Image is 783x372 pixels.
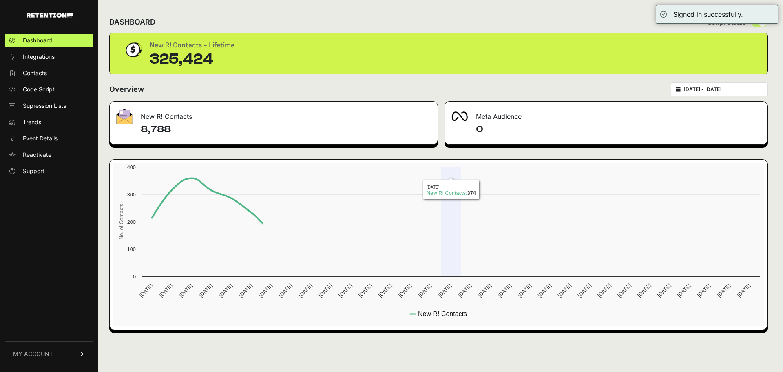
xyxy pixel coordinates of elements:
[118,204,124,240] text: No. of Contacts
[317,283,333,298] text: [DATE]
[127,192,136,198] text: 300
[418,310,467,317] text: New R! Contacts
[116,109,133,124] img: fa-envelope-19ae18322b30453b285274b1b8af3d052b27d846a4fbe8435d1a52b978f639a2.png
[178,283,194,298] text: [DATE]
[109,16,155,28] h2: DASHBOARD
[109,84,144,95] h2: Overview
[133,274,136,280] text: 0
[13,350,53,358] span: MY ACCOUNT
[676,283,692,298] text: [DATE]
[5,67,93,80] a: Contacts
[5,34,93,47] a: Dashboard
[23,36,52,45] span: Dashboard
[138,283,154,298] text: [DATE]
[277,283,293,298] text: [DATE]
[150,40,234,51] div: New R! Contacts - Lifetime
[23,53,55,61] span: Integrations
[377,283,393,298] text: [DATE]
[158,283,174,298] text: [DATE]
[5,132,93,145] a: Event Details
[23,102,66,110] span: Supression Lists
[397,283,413,298] text: [DATE]
[23,69,47,77] span: Contacts
[150,51,234,67] div: 325,424
[5,83,93,96] a: Code Script
[5,50,93,63] a: Integrations
[5,341,93,366] a: MY ACCOUNT
[517,283,533,298] text: [DATE]
[5,99,93,112] a: Supression Lists
[23,167,44,175] span: Support
[451,111,468,121] img: fa-meta-2f981b61bb99beabf952f7030308934f19ce035c18b003e963880cc3fabeebb7.png
[5,165,93,178] a: Support
[537,283,553,298] text: [DATE]
[127,164,136,170] text: 400
[736,283,752,298] text: [DATE]
[238,283,254,298] text: [DATE]
[616,283,632,298] text: [DATE]
[258,283,274,298] text: [DATE]
[716,283,732,298] text: [DATE]
[198,283,214,298] text: [DATE]
[123,40,143,60] img: dollar-coin-05c43ed7efb7bc0c12610022525b4bbbb207c7efeef5aecc26f025e68dcafac9.png
[457,283,473,298] text: [DATE]
[5,116,93,129] a: Trends
[477,283,493,298] text: [DATE]
[576,283,592,298] text: [DATE]
[297,283,313,298] text: [DATE]
[417,283,433,298] text: [DATE]
[141,123,431,136] h4: 8,788
[218,283,234,298] text: [DATE]
[656,283,672,298] text: [DATE]
[5,148,93,161] a: Reactivate
[337,283,353,298] text: [DATE]
[636,283,652,298] text: [DATE]
[357,283,373,298] text: [DATE]
[127,246,136,252] text: 100
[696,283,712,298] text: [DATE]
[596,283,612,298] text: [DATE]
[476,123,761,136] h4: 0
[23,118,41,126] span: Trends
[23,85,55,94] span: Code Script
[23,134,58,143] span: Event Details
[437,283,453,298] text: [DATE]
[23,151,51,159] span: Reactivate
[673,9,743,19] div: Signed in successfully.
[445,102,767,126] div: Meta Audience
[497,283,513,298] text: [DATE]
[110,102,438,126] div: New R! Contacts
[127,219,136,225] text: 200
[557,283,573,298] text: [DATE]
[27,13,73,18] img: Retention.com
